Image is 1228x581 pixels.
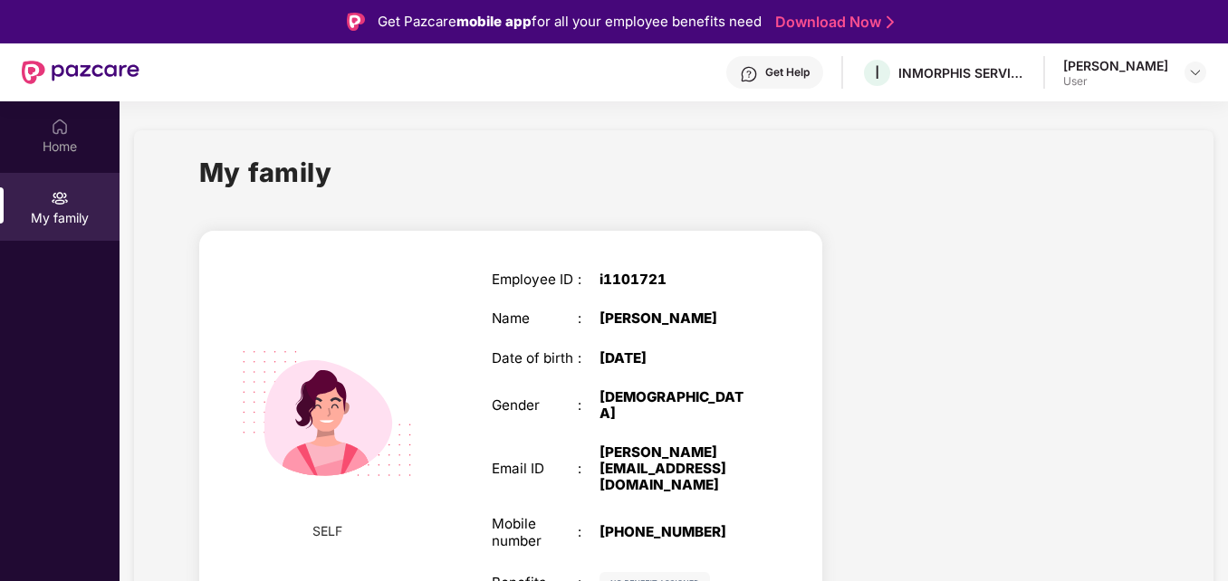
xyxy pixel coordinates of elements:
[347,13,365,31] img: Logo
[600,444,750,493] div: [PERSON_NAME][EMAIL_ADDRESS][DOMAIN_NAME]
[600,350,750,367] div: [DATE]
[492,271,578,288] div: Employee ID
[456,13,532,30] strong: mobile app
[578,271,600,288] div: :
[740,65,758,83] img: svg+xml;base64,PHN2ZyBpZD0iSGVscC0zMngzMiIgeG1sbnM9Imh0dHA6Ly93d3cudzMub3JnLzIwMDAvc3ZnIiB3aWR0aD...
[578,524,600,540] div: :
[492,397,578,414] div: Gender
[492,461,578,477] div: Email ID
[600,524,750,540] div: [PHONE_NUMBER]
[492,310,578,327] div: Name
[51,118,69,136] img: svg+xml;base64,PHN2ZyBpZD0iSG9tZSIgeG1sbnM9Imh0dHA6Ly93d3cudzMub3JnLzIwMDAvc3ZnIiB3aWR0aD0iMjAiIG...
[492,516,578,548] div: Mobile number
[378,11,762,33] div: Get Pazcare for all your employee benefits need
[578,461,600,477] div: :
[578,350,600,367] div: :
[600,271,750,288] div: i1101721
[600,389,750,422] div: [DEMOGRAPHIC_DATA]
[765,65,810,80] div: Get Help
[875,62,879,83] span: I
[1188,65,1203,80] img: svg+xml;base64,PHN2ZyBpZD0iRHJvcGRvd24tMzJ4MzIiIHhtbG5zPSJodHRwOi8vd3d3LnczLm9yZy8yMDAwL3N2ZyIgd2...
[578,310,600,327] div: :
[51,189,69,207] img: svg+xml;base64,PHN2ZyB3aWR0aD0iMjAiIGhlaWdodD0iMjAiIHZpZXdCb3g9IjAgMCAyMCAyMCIgZmlsbD0ibm9uZSIgeG...
[1063,57,1168,74] div: [PERSON_NAME]
[578,397,600,414] div: :
[887,13,894,32] img: Stroke
[312,521,342,541] span: SELF
[898,64,1025,81] div: INMORPHIS SERVICES PRIVATE LIMITED
[199,152,332,193] h1: My family
[1063,74,1168,89] div: User
[775,13,888,32] a: Download Now
[600,310,750,327] div: [PERSON_NAME]
[492,350,578,367] div: Date of birth
[22,61,139,84] img: New Pazcare Logo
[219,306,435,521] img: svg+xml;base64,PHN2ZyB4bWxucz0iaHR0cDovL3d3dy53My5vcmcvMjAwMC9zdmciIHdpZHRoPSIyMjQiIGhlaWdodD0iMT...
